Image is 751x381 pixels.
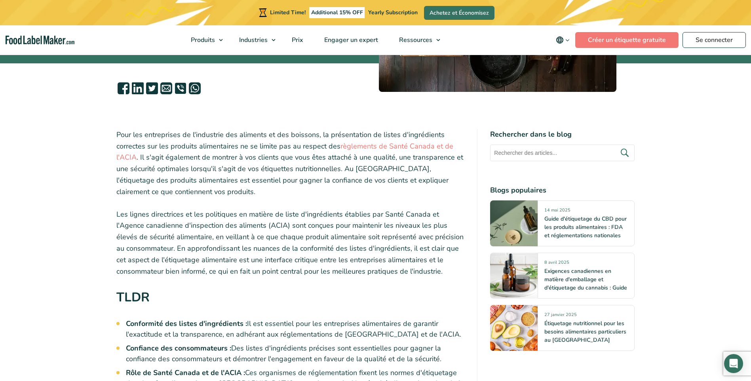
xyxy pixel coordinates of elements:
[270,9,306,16] span: Limited Time!
[683,32,746,48] a: Se connecter
[116,129,465,198] p: Pour les entreprises de l'industrie des aliments et des boissons, la présentation de listes d'ing...
[116,289,150,306] strong: TLDR
[544,207,570,216] span: 14 mai 2025
[314,25,387,55] a: Engager un expert
[544,320,626,344] a: Étiquetage nutritionnel pour les besoins alimentaires particuliers au [GEOGRAPHIC_DATA]
[126,368,245,377] strong: Rôle de Santé Canada et de l'ACIA :
[181,25,227,55] a: Produits
[544,312,577,321] span: 27 janvier 2025
[237,36,268,44] span: Industries
[368,9,418,16] span: Yearly Subscription
[544,267,627,291] a: Exigences canadiennes en matière d'emballage et d'étiquetage du cannabis : Guide
[490,185,635,196] h4: Blogs populaires
[309,7,365,18] span: Additional 15% OFF
[188,36,216,44] span: Produits
[322,36,379,44] span: Engager un expert
[575,32,679,48] a: Créer un étiquette gratuite
[126,343,465,364] li: Des listes d'ingrédients précises sont essentielles pour gagner la confiance des consommateurs et...
[126,343,231,353] strong: Confiance des consommateurs :
[289,36,304,44] span: Prix
[490,129,635,140] h4: Rechercher dans le blog
[490,145,635,161] input: Rechercher des articles...
[397,36,433,44] span: Ressources
[229,25,279,55] a: Industries
[424,6,494,20] a: Achetez et Économisez
[544,215,627,239] a: Guide d'étiquetage du CBD pour les produits alimentaires : FDA et réglementations nationales
[126,318,465,340] li: Il est essentiel pour les entreprises alimentaires de garantir l'exactitude et la transparence, e...
[116,209,465,277] p: Les lignes directrices et les politiques en matière de liste d'ingrédients établies par Santé Can...
[389,25,444,55] a: Ressources
[126,319,247,328] strong: Conformité des listes d'ingrédients :
[724,354,743,373] div: Open Intercom Messenger
[544,259,569,269] span: 8 avril 2025
[281,25,312,55] a: Prix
